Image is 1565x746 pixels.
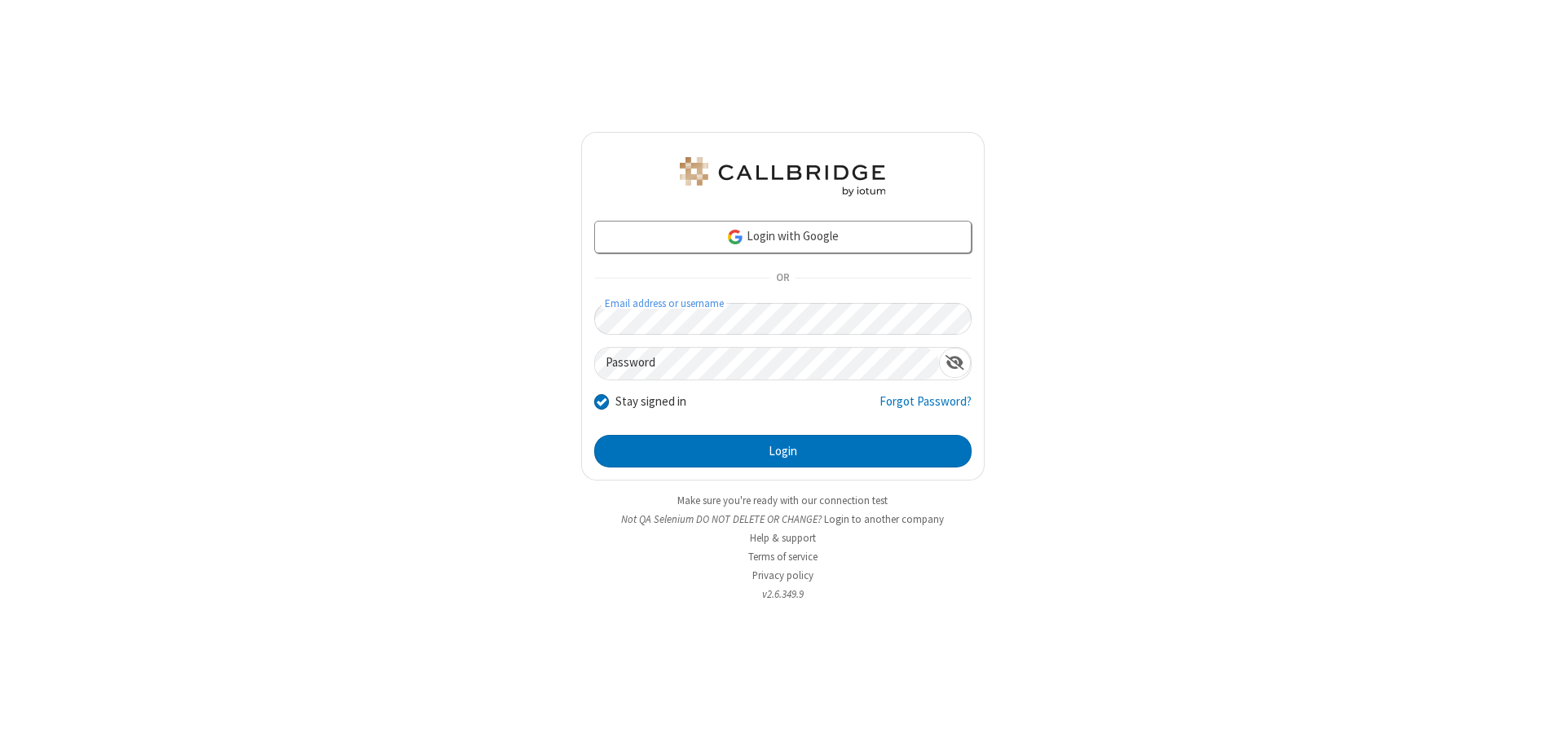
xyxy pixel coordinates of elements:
a: Help & support [750,531,816,545]
button: Login to another company [824,511,944,527]
a: Privacy policy [752,568,813,582]
li: Not QA Selenium DO NOT DELETE OR CHANGE? [581,511,985,527]
label: Stay signed in [615,393,686,411]
img: QA Selenium DO NOT DELETE OR CHANGE [677,157,888,196]
a: Forgot Password? [879,393,972,423]
a: Terms of service [748,550,818,564]
a: Login with Google [594,221,972,253]
div: Show password [939,348,971,378]
li: v2.6.349.9 [581,586,985,602]
button: Login [594,435,972,467]
img: google-icon.png [726,228,744,246]
input: Password [595,348,939,380]
input: Email address or username [594,303,972,335]
span: OR [769,267,796,290]
a: Make sure you're ready with our connection test [677,494,888,507]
